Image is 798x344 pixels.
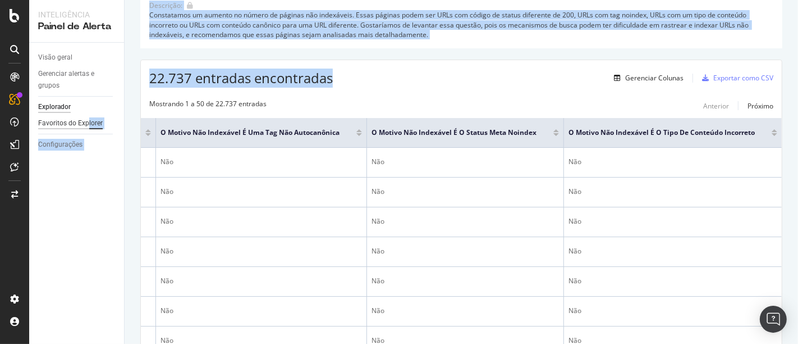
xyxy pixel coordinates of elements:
[568,246,581,256] font: Não
[38,52,72,64] div: Visão geral
[568,276,581,286] font: Não
[38,101,116,113] a: Explorador
[38,139,116,151] a: Configurações
[372,306,384,315] font: Não
[760,306,787,333] div: Abra o Intercom Messenger
[372,187,384,196] font: Não
[747,101,773,111] font: Próximo
[703,99,729,112] button: Anterior
[372,216,384,226] font: Não
[38,139,82,151] div: Configurações
[38,103,71,111] font: Explorador
[160,246,173,256] font: Não
[568,157,581,166] font: Não
[160,157,173,166] font: Não
[38,117,116,129] a: Favoritos do Explorer
[38,52,116,64] a: Visão geral
[372,128,536,137] font: O motivo não indexável é o status Meta noindex
[160,128,340,137] font: O motivo não indexável é uma tag não autocanônica
[38,141,82,148] font: Configurações
[149,10,750,39] font: Constatamos um aumento no número de páginas não indexáveis. Essas páginas podem ser URLs com códi...
[698,69,773,87] button: Exportar como CSV
[568,306,581,315] font: Não
[703,101,729,111] font: Anterior
[160,306,173,315] font: Não
[38,53,72,61] font: Visão geral
[160,276,173,286] font: Não
[38,70,94,89] font: Gerenciar alertas e grupos
[38,68,107,92] div: Gerenciar alertas e grupos
[372,246,384,256] font: Não
[149,99,267,108] font: Mostrando 1 a 50 de 22.737 entradas
[372,157,384,166] font: Não
[38,101,71,113] div: Explorador
[160,216,173,226] font: Não
[568,216,581,226] font: Não
[38,10,90,19] font: Inteligência
[160,187,173,196] font: Não
[372,276,384,286] font: Não
[568,128,755,137] font: O motivo não indexável é o tipo de conteúdo incorreto
[149,69,333,87] font: 22.737 entradas encontradas
[747,99,773,112] button: Próximo
[38,22,111,31] font: Painel de Alerta
[38,68,116,92] a: Gerenciar alertas e grupos
[609,71,684,85] button: Gerenciar Colunas
[713,73,773,83] font: Exportar como CSV
[38,119,103,127] font: Favoritos do Explorer
[149,1,182,10] font: Descrição:
[568,187,581,196] font: Não
[625,73,684,83] font: Gerenciar Colunas
[38,117,103,129] div: Favoritos do Explorer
